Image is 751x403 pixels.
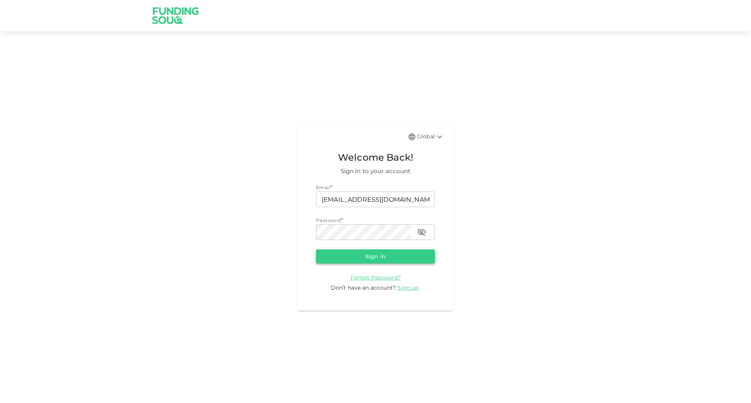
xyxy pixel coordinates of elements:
[397,284,419,291] span: Sign up
[316,224,411,240] input: password
[316,167,435,176] span: Sign in to your account
[316,192,435,207] input: email
[331,284,396,291] span: Don’t have an account?
[316,150,435,165] span: Welcome Back!
[350,274,401,281] a: Forgot Password?
[316,184,330,190] span: Email
[316,217,341,223] span: Password
[417,132,444,141] div: Global
[316,249,435,263] button: Sign in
